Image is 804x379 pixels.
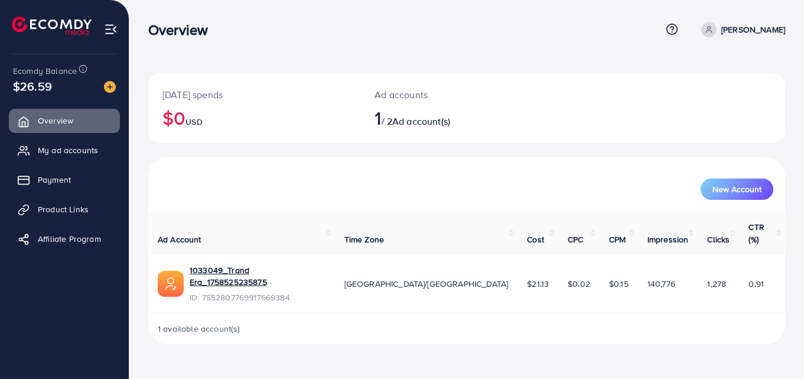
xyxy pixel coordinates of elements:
[707,278,726,290] span: 1,278
[568,278,590,290] span: $0.02
[162,88,346,102] p: [DATE] spends
[647,278,675,290] span: 140,776
[158,271,184,297] img: ic-ads-acc.e4c84228.svg
[9,109,120,132] a: Overview
[148,21,217,38] h3: Overview
[104,81,116,93] img: image
[712,185,761,193] span: New Account
[38,144,98,156] span: My ad accounts
[12,17,92,35] img: logo
[38,174,71,186] span: Payment
[344,234,384,245] span: Time Zone
[392,115,450,128] span: Ad account(s)
[375,106,506,129] h2: / 2
[190,264,325,289] a: 1033049_Trand Era_1758525235875
[696,22,785,37] a: [PERSON_NAME]
[190,291,325,303] span: ID: 7552807769917669384
[185,116,202,128] span: USD
[344,278,509,290] span: [GEOGRAPHIC_DATA]/[GEOGRAPHIC_DATA]
[375,88,506,102] p: Ad accounts
[162,106,346,129] h2: $0
[609,278,629,290] span: $0.15
[13,65,77,77] span: Ecomdy Balance
[701,179,773,200] button: New Account
[568,234,583,245] span: CPC
[104,22,118,36] img: menu
[721,22,785,37] p: [PERSON_NAME]
[158,323,240,335] span: 1 available account(s)
[9,168,120,192] a: Payment
[158,234,201,245] span: Ad Account
[9,197,120,221] a: Product Links
[527,234,544,245] span: Cost
[13,77,52,95] span: $26.59
[38,115,73,127] span: Overview
[38,203,89,215] span: Product Links
[527,278,549,290] span: $21.13
[609,234,626,245] span: CPM
[748,221,764,245] span: CTR (%)
[9,227,120,251] a: Affiliate Program
[38,233,101,245] span: Affiliate Program
[707,234,730,245] span: Clicks
[647,234,689,245] span: Impression
[9,138,120,162] a: My ad accounts
[748,278,764,290] span: 0.91
[375,104,381,131] span: 1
